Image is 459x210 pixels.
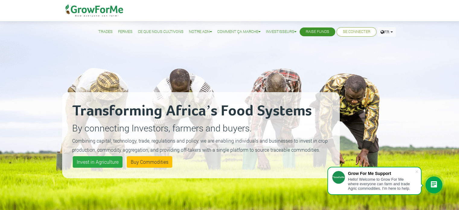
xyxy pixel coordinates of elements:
[72,137,328,153] small: Combining capital, technology, trade, regulations and policy, we are enabling individuals and bus...
[217,29,260,35] a: Comment ça Marche
[306,29,329,35] a: Raise Funds
[266,29,296,35] a: Investisseurs
[72,102,330,120] h2: Transforming Africa’s Food Systems
[378,27,396,37] a: FR
[348,171,415,176] div: Grow For Me Support
[138,29,183,35] a: Ce que nous Cultivons
[189,29,212,35] a: Notre ADN
[343,29,370,35] a: Se Connecter
[118,29,132,35] a: Fermes
[73,156,123,168] a: Invest in Agriculture
[72,121,330,135] p: By connecting Investors, farmers and buyers.
[127,156,172,168] a: Buy Commodities
[98,29,113,35] a: Trades
[348,177,415,191] div: Hello! Welcome to Grow For Me where everyone can farm and trade Agric commodities. I'm here to help.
